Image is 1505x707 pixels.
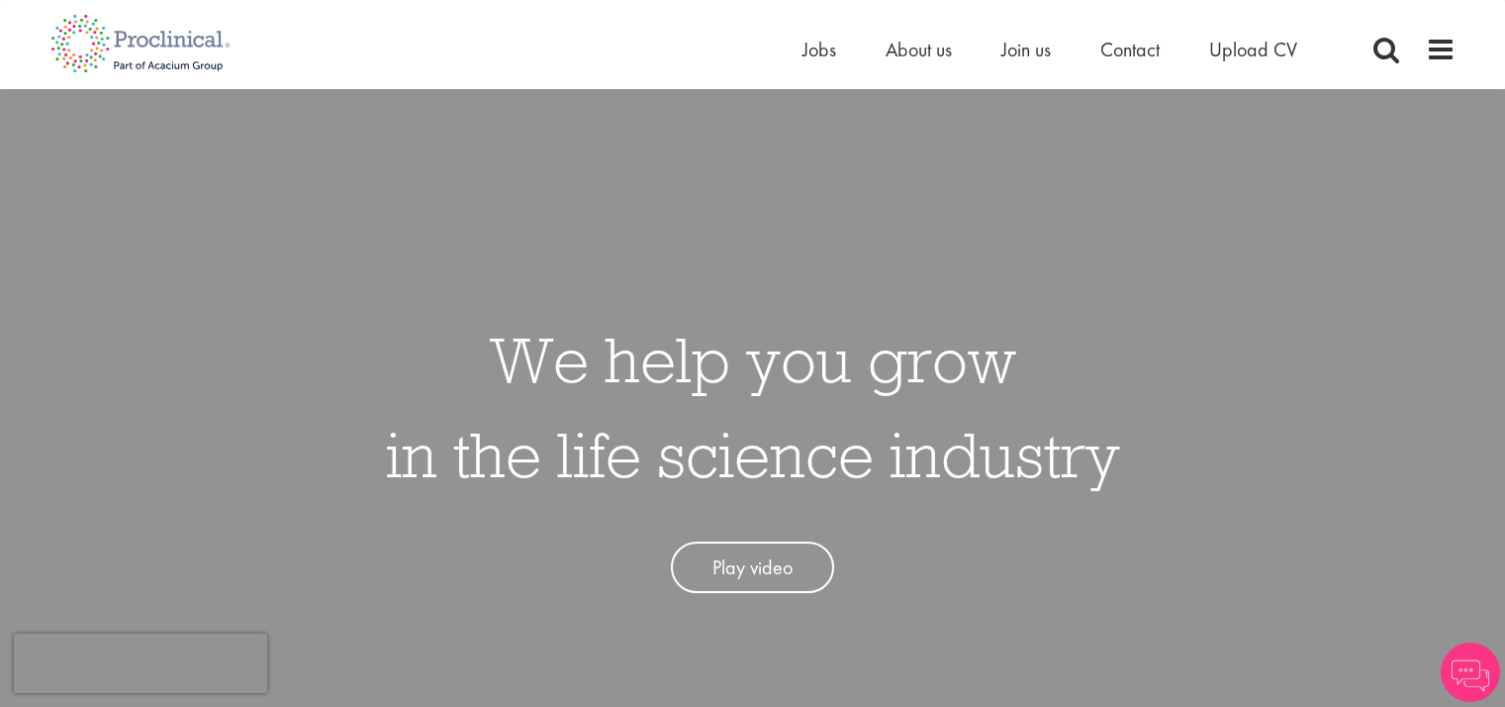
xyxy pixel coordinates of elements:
a: About us [886,37,952,62]
a: Upload CV [1209,37,1297,62]
a: Play video [671,542,834,594]
a: Join us [1001,37,1051,62]
a: Jobs [802,37,836,62]
img: Chatbot [1441,643,1500,702]
a: Contact [1100,37,1160,62]
h1: We help you grow in the life science industry [386,312,1120,502]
